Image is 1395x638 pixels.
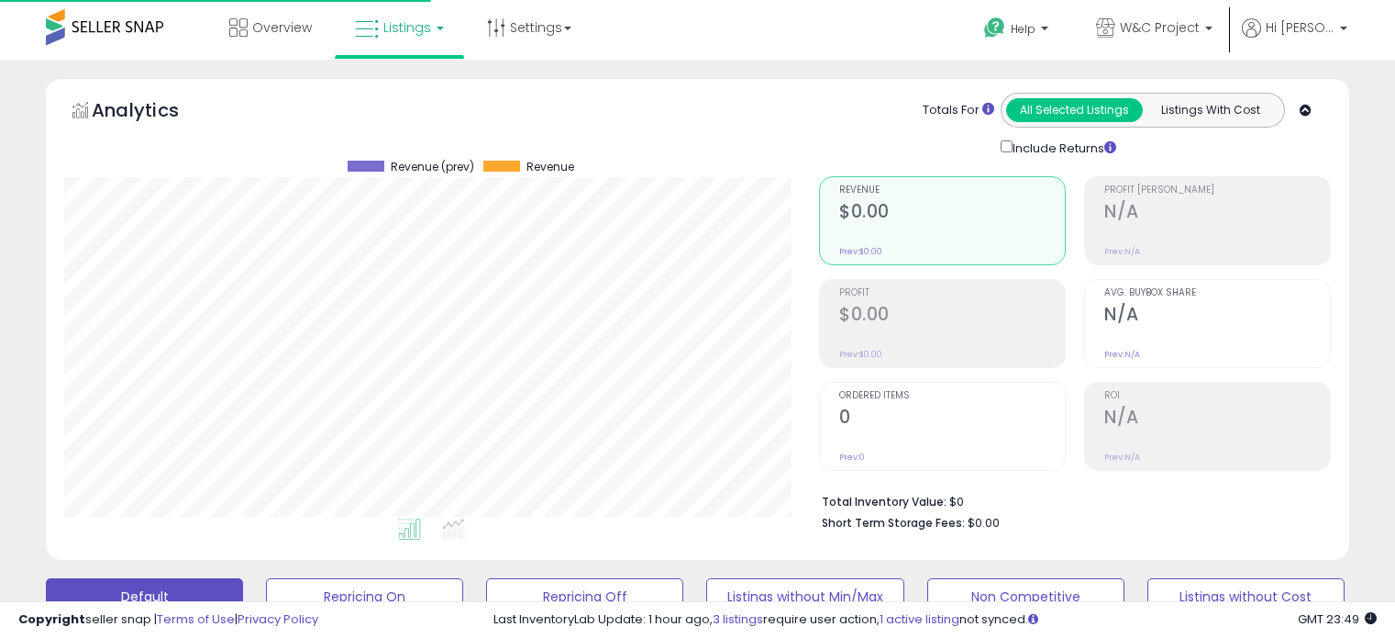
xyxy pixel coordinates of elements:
h2: N/A [1104,407,1330,431]
div: seller snap | | [18,611,318,629]
h2: N/A [1104,201,1330,226]
small: Prev: N/A [1104,452,1140,463]
small: Prev: $0.00 [839,246,882,257]
button: Listings without Cost [1147,578,1345,615]
button: All Selected Listings [1006,98,1143,122]
b: Total Inventory Value: [822,494,947,509]
span: W&C Project [1120,18,1200,37]
span: Profit [839,288,1065,298]
span: $0.00 [968,514,1000,532]
li: $0 [822,489,1317,511]
small: Prev: N/A [1104,246,1140,257]
a: Terms of Use [157,610,235,628]
a: 3 listings [713,610,763,628]
div: Include Returns [987,137,1138,158]
i: Get Help [983,17,1006,39]
button: Repricing Off [486,578,683,615]
button: Repricing On [266,578,463,615]
span: Listings [383,18,431,37]
a: 1 active listing [880,610,959,628]
span: 2025-08-14 23:49 GMT [1298,610,1377,628]
h2: N/A [1104,304,1330,329]
span: Revenue [839,185,1065,196]
h5: Analytics [92,97,215,128]
b: Short Term Storage Fees: [822,515,965,531]
button: Listings With Cost [1142,98,1279,122]
div: Last InventoryLab Update: 1 hour ago, require user action, not synced. [493,611,1377,629]
h2: 0 [839,407,1065,431]
small: Prev: $0.00 [839,349,882,360]
span: Help [1011,21,1035,37]
a: Privacy Policy [238,610,318,628]
span: Revenue [526,161,574,173]
span: Ordered Items [839,391,1065,401]
span: Profit [PERSON_NAME] [1104,185,1330,196]
span: Hi [PERSON_NAME] [1266,18,1334,37]
strong: Copyright [18,610,85,628]
span: Avg. Buybox Share [1104,288,1330,298]
div: Totals For [923,102,994,119]
h2: $0.00 [839,304,1065,329]
a: Hi [PERSON_NAME] [1242,18,1347,60]
button: Non Competitive [927,578,1124,615]
a: Help [969,3,1067,60]
button: Listings without Min/Max [706,578,903,615]
small: Prev: N/A [1104,349,1140,360]
button: Default [46,578,243,615]
span: Revenue (prev) [391,161,474,173]
span: ROI [1104,391,1330,401]
h2: $0.00 [839,201,1065,226]
small: Prev: 0 [839,452,865,463]
span: Overview [252,18,312,37]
